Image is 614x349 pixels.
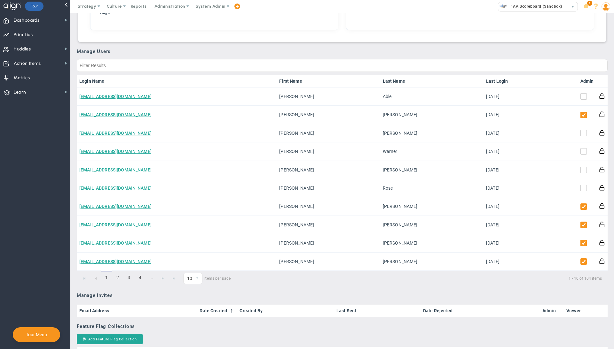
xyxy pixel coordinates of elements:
td: [PERSON_NAME] [380,161,484,179]
td: [PERSON_NAME] [380,124,484,142]
a: Last Login [486,79,516,84]
td: [PERSON_NAME] [277,87,380,106]
button: Tour Menu [24,332,49,338]
td: [PERSON_NAME] [277,253,380,271]
button: Reset Password [599,258,605,264]
a: 2 [112,271,123,285]
td: [DATE] [484,87,519,106]
td: [PERSON_NAME] [277,179,380,197]
td: Rose [380,179,484,197]
button: Reset Password [599,93,605,99]
td: [DATE] [484,179,519,197]
h3: Manage Users [77,49,608,54]
button: Add Feature Flag Collection [77,334,143,344]
td: [DATE] [484,106,519,124]
span: 1 [587,1,592,6]
span: 0 [183,273,202,284]
a: Go to the last page [168,273,179,284]
span: Strategy [78,4,96,9]
a: Login Name [79,79,274,84]
a: Created By [240,308,331,313]
td: [DATE] [484,161,519,179]
td: [PERSON_NAME] [277,106,380,124]
a: [EMAIL_ADDRESS][DOMAIN_NAME] [79,186,152,191]
a: Admin [542,308,561,313]
h3: Feature Flag Collections [77,323,608,329]
td: [PERSON_NAME] [380,197,484,216]
a: Admin [580,79,594,84]
a: [EMAIL_ADDRESS][DOMAIN_NAME] [79,222,152,227]
span: Metrics [14,71,30,85]
td: [DATE] [484,142,519,161]
a: 4 [135,271,146,285]
a: [EMAIL_ADDRESS][DOMAIN_NAME] [79,204,152,209]
td: [PERSON_NAME] [277,124,380,142]
span: Action Items [14,57,41,70]
span: System Admin [196,4,225,9]
span: Administration [154,4,185,9]
td: [DATE] [484,234,519,252]
td: [PERSON_NAME] [380,216,484,234]
button: Reset Password [599,184,605,191]
img: 48978.Person.photo [602,2,610,11]
a: Email Address [79,308,194,313]
span: 1 [101,271,112,285]
h3: Manage Invites [77,292,608,298]
a: [EMAIL_ADDRESS][DOMAIN_NAME] [79,94,152,99]
span: 1 - 10 of 104 items [239,275,602,282]
button: Reset Password [599,148,605,154]
a: Date Rejected [423,308,537,313]
a: First Name [279,79,377,84]
td: [DATE] [484,197,519,216]
button: Reset Password [599,202,605,209]
td: [PERSON_NAME] [277,197,380,216]
a: [EMAIL_ADDRESS][DOMAIN_NAME] [79,131,152,136]
td: [PERSON_NAME] [277,234,380,252]
td: [PERSON_NAME] [380,253,484,271]
a: [EMAIL_ADDRESS][DOMAIN_NAME] [79,259,152,264]
a: 3 [123,271,135,285]
button: Reset Password [599,221,605,228]
td: [DATE] [484,124,519,142]
a: Last Sent [336,308,418,313]
td: [PERSON_NAME] [277,216,380,234]
a: [EMAIL_ADDRESS][DOMAIN_NAME] [79,167,152,172]
td: [PERSON_NAME] [277,161,380,179]
td: [PERSON_NAME] [277,142,380,161]
td: [PERSON_NAME] [380,106,484,124]
td: [DATE] [484,216,519,234]
button: Reset Password [599,239,605,246]
button: Reset Password [599,111,605,118]
a: ... [146,271,157,285]
span: select [568,2,578,11]
a: [EMAIL_ADDRESS][DOMAIN_NAME] [79,112,152,117]
a: Go to the next page [157,273,168,284]
span: 10 [184,273,193,284]
td: [DATE] [484,253,519,271]
img: 33626.Company.photo [500,2,508,10]
a: Last Name [383,79,481,84]
span: Culture [107,4,122,9]
span: Priorities [14,28,33,42]
button: Reset Password [599,129,605,136]
a: [EMAIL_ADDRESS][DOMAIN_NAME] [79,149,152,154]
a: [EMAIL_ADDRESS][DOMAIN_NAME] [79,240,152,246]
span: Huddles [14,42,31,56]
span: items per page [183,273,231,284]
input: Filter Results [77,59,608,72]
span: 1AA Scoreboard (Sandbox) [508,2,562,11]
button: Reset Password [599,166,605,173]
span: Learn [14,86,26,99]
span: Dashboards [14,14,40,27]
td: [PERSON_NAME] [380,234,484,252]
td: Warner [380,142,484,161]
a: Date Created [200,308,234,313]
span: select [193,273,202,284]
a: Viewer [566,308,593,313]
td: Able [380,87,484,106]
